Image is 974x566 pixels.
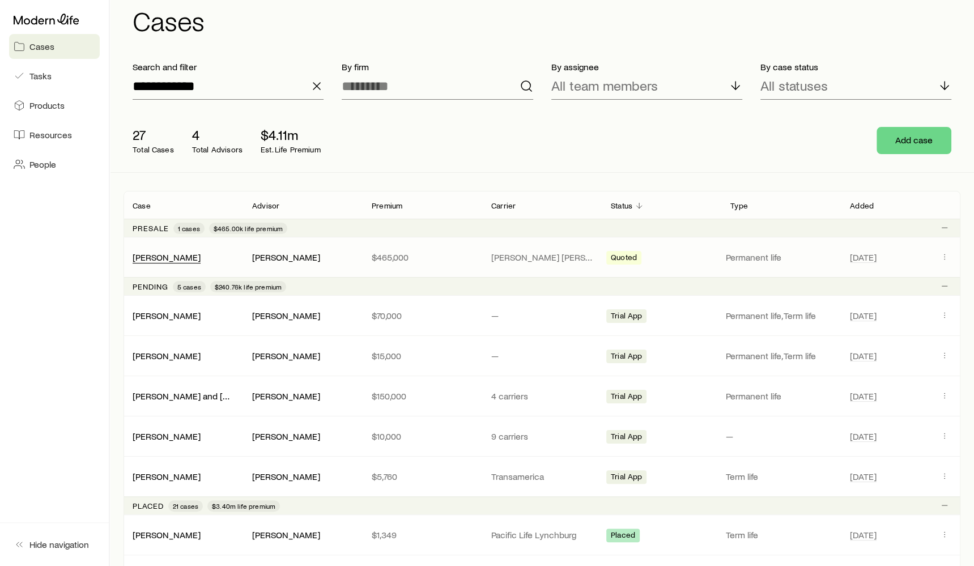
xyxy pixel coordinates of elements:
a: Products [9,93,100,118]
p: Status [611,201,632,210]
div: [PERSON_NAME] [252,431,320,442]
div: [PERSON_NAME] [133,431,201,442]
p: All statuses [760,78,828,93]
span: 21 cases [173,501,198,510]
span: Products [29,100,65,111]
p: Term life [726,529,836,541]
a: [PERSON_NAME] [133,431,201,441]
div: [PERSON_NAME] [252,390,320,402]
div: [PERSON_NAME] [133,529,201,541]
button: Hide navigation [9,532,100,557]
span: [DATE] [850,529,877,541]
span: 5 cases [177,282,201,291]
a: [PERSON_NAME] and [PERSON_NAME] +1 [133,390,298,401]
span: $3.40m life premium [212,501,275,510]
span: [DATE] [850,390,877,402]
p: $465,000 [372,252,473,263]
p: By firm [342,61,533,73]
a: [PERSON_NAME] [133,252,201,262]
p: Pending [133,282,168,291]
span: Trial App [611,432,642,444]
span: [DATE] [850,310,877,321]
span: 1 cases [178,224,200,233]
p: By case status [760,61,951,73]
p: [PERSON_NAME] [PERSON_NAME] [491,252,593,263]
a: Cases [9,34,100,59]
p: — [491,310,593,321]
span: [DATE] [850,471,877,482]
p: 27 [133,127,174,143]
span: [DATE] [850,350,877,361]
button: Add case [877,127,951,154]
span: Quoted [611,253,637,265]
p: Permanent life [726,390,836,402]
span: Trial App [611,311,642,323]
h1: Cases [133,7,960,34]
div: [PERSON_NAME] [133,471,201,483]
p: $1,349 [372,529,473,541]
span: [DATE] [850,431,877,442]
p: Presale [133,224,169,233]
span: Tasks [29,70,52,82]
p: Advisor [252,201,279,210]
div: [PERSON_NAME] [133,252,201,263]
span: Trial App [611,391,642,403]
div: [PERSON_NAME] and [PERSON_NAME] +1 [133,390,234,402]
div: [PERSON_NAME] [252,471,320,483]
a: People [9,152,100,177]
p: Est. Life Premium [261,145,321,154]
div: [PERSON_NAME] [252,350,320,362]
p: $10,000 [372,431,473,442]
p: Term life [726,471,836,482]
div: [PERSON_NAME] [133,350,201,362]
span: Placed [611,530,635,542]
p: All team members [551,78,658,93]
p: Added [850,201,874,210]
a: [PERSON_NAME] [133,529,201,540]
p: Total Advisors [192,145,243,154]
p: 4 carriers [491,390,593,402]
p: — [491,350,593,361]
p: Pacific Life Lynchburg [491,529,593,541]
p: Transamerica [491,471,593,482]
span: Hide navigation [29,539,89,550]
p: Type [730,201,748,210]
div: [PERSON_NAME] [252,310,320,322]
p: 9 carriers [491,431,593,442]
span: Trial App [611,472,642,484]
p: Total Cases [133,145,174,154]
p: Permanent life [726,252,836,263]
a: [PERSON_NAME] [133,310,201,321]
p: $15,000 [372,350,473,361]
span: Resources [29,129,72,141]
p: Permanent life, Term life [726,350,836,361]
a: [PERSON_NAME] [133,350,201,361]
p: 4 [192,127,243,143]
p: By assignee [551,61,742,73]
div: [PERSON_NAME] [252,529,320,541]
span: [DATE] [850,252,877,263]
p: $150,000 [372,390,473,402]
p: Premium [372,201,402,210]
p: — [726,431,836,442]
p: Permanent life, Term life [726,310,836,321]
a: [PERSON_NAME] [133,471,201,482]
span: Cases [29,41,54,52]
p: $70,000 [372,310,473,321]
p: Search and filter [133,61,324,73]
p: Case [133,201,151,210]
p: Carrier [491,201,516,210]
p: $4.11m [261,127,321,143]
span: $240.76k life premium [215,282,282,291]
span: People [29,159,56,170]
div: [PERSON_NAME] [252,252,320,263]
span: $465.00k life premium [214,224,283,233]
a: Resources [9,122,100,147]
span: Trial App [611,351,642,363]
div: [PERSON_NAME] [133,310,201,322]
a: Tasks [9,63,100,88]
p: Placed [133,501,164,510]
p: $5,760 [372,471,473,482]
